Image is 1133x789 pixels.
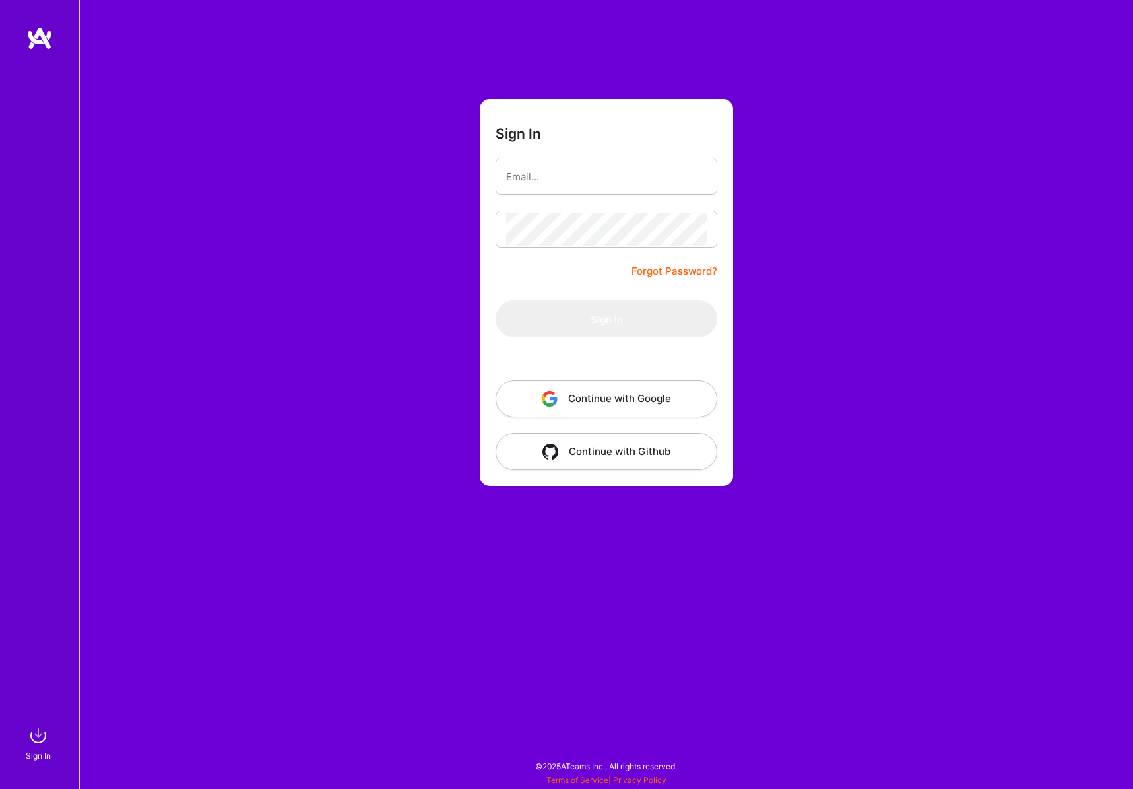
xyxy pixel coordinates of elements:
div: © 2025 ATeams Inc., All rights reserved. [79,749,1133,782]
a: Terms of Service [546,775,608,785]
a: Privacy Policy [613,775,666,785]
h3: Sign In [496,125,541,142]
div: Sign In [26,749,51,763]
img: sign in [25,722,51,749]
button: Continue with Github [496,433,717,470]
img: logo [26,26,53,50]
a: Forgot Password? [631,263,717,279]
input: Email... [506,160,707,193]
button: Sign In [496,300,717,337]
a: sign inSign In [28,722,51,763]
button: Continue with Google [496,380,717,417]
img: icon [542,391,558,407]
span: | [546,775,666,785]
img: icon [542,444,558,460]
